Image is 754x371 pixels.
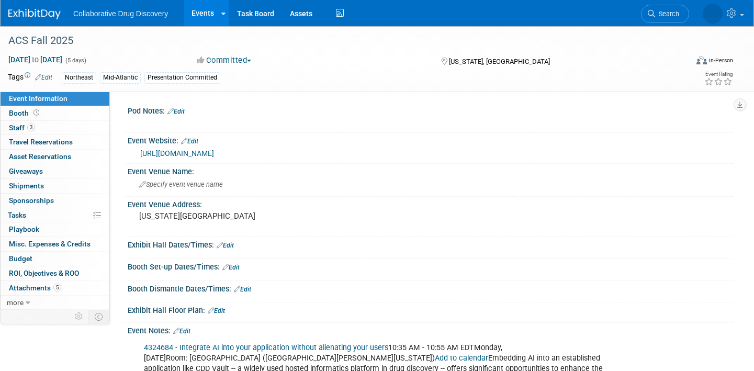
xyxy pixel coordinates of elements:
a: Edit [217,242,234,249]
a: Edit [181,138,198,145]
span: Staff [9,123,35,132]
div: Exhibit Hall Floor Plan: [128,302,733,316]
span: [US_STATE], [GEOGRAPHIC_DATA] [449,58,550,65]
span: more [7,298,24,307]
a: Booth [1,106,109,120]
td: Toggle Event Tabs [88,310,110,323]
a: Budget [1,252,109,266]
a: Edit [222,264,240,271]
div: Northeast [62,72,96,83]
div: Event Format [625,54,733,70]
span: Collaborative Drug Discovery [73,9,168,18]
img: Carly Hutner [703,4,723,24]
span: Budget [9,254,32,263]
div: Mid-Atlantic [100,72,141,83]
a: Edit [234,286,251,293]
div: Event Notes: [128,323,733,336]
a: Giveaways [1,164,109,178]
a: Tasks [1,208,109,222]
a: more [1,296,109,310]
div: In-Person [708,57,733,64]
span: Asset Reservations [9,152,71,161]
img: ExhibitDay [8,9,61,19]
a: Edit [35,74,52,81]
span: Booth [9,109,41,117]
a: ROI, Objectives & ROO [1,266,109,280]
div: Presentation Committed [144,72,220,83]
span: Event Information [9,94,67,103]
img: Format-Inperson.png [696,56,707,64]
a: Event Information [1,92,109,106]
a: Staff3 [1,121,109,135]
td: Personalize Event Tab Strip [70,310,88,323]
a: Edit [173,328,190,335]
a: Sponsorships [1,194,109,208]
span: Travel Reservations [9,138,73,146]
div: Event Rating [704,72,733,77]
a: Edit [208,307,225,314]
a: [URL][DOMAIN_NAME] [140,149,214,158]
a: Shipments [1,179,109,193]
a: Travel Reservations [1,135,109,149]
button: Committed [193,55,255,66]
div: Event Website: [128,133,733,147]
div: Booth Dismantle Dates/Times: [128,281,733,295]
a: Attachments5 [1,281,109,295]
a: Search [641,5,689,23]
a: Playbook [1,222,109,237]
span: 3 [27,123,35,131]
div: Event Venue Address: [128,197,733,210]
a: Misc. Expenses & Credits [1,237,109,251]
pre: [US_STATE][GEOGRAPHIC_DATA] [139,211,368,221]
a: Add to calendar [435,354,488,363]
span: Tasks [8,211,26,219]
span: to [30,55,40,64]
span: Search [655,10,679,18]
span: Playbook [9,225,39,233]
div: Booth Set-up Dates/Times: [128,259,733,273]
span: [DATE] [DATE] [8,55,63,64]
span: (5 days) [64,57,86,64]
span: Attachments [9,284,61,292]
span: Shipments [9,182,44,190]
span: Booth not reserved yet [31,109,41,117]
div: Pod Notes: [128,103,733,117]
a: Asset Reservations [1,150,109,164]
a: 4324684 - Integrate AI into your application without alienating your users [144,343,388,352]
a: Edit [167,108,185,115]
span: Misc. Expenses & Credits [9,240,91,248]
div: ACS Fall 2025 [5,31,671,50]
span: ROI, Objectives & ROO [9,269,79,277]
td: Tags [8,72,52,84]
div: Event Venue Name: [128,164,733,177]
div: Exhibit Hall Dates/Times: [128,237,733,251]
span: Specify event venue name [139,181,223,188]
span: Sponsorships [9,196,54,205]
span: 5 [53,284,61,291]
span: Giveaways [9,167,43,175]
